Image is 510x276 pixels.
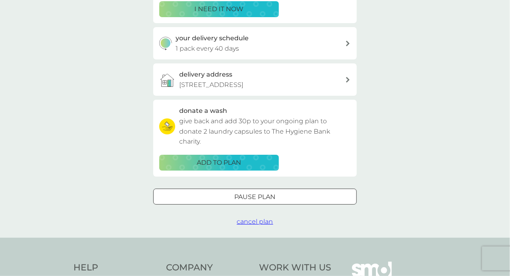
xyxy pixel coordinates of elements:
button: ADD TO PLAN [159,155,279,171]
p: i need it now [195,4,244,14]
button: i need it now [159,1,279,17]
h4: Help [73,262,158,274]
button: Pause plan [153,189,357,205]
p: 1 pack every 40 days [176,43,239,54]
h4: Work With Us [259,262,331,274]
h3: delivery address [179,69,232,80]
button: your delivery schedule1 pack every 40 days [153,27,357,59]
a: delivery address[STREET_ADDRESS] [153,63,357,96]
button: cancel plan [237,217,273,227]
h3: your delivery schedule [176,33,249,43]
p: give back and add 30p to your ongoing plan to donate 2 laundry capsules to The Hygiene Bank charity. [179,116,351,147]
h4: Company [166,262,251,274]
span: cancel plan [237,218,273,225]
p: Pause plan [235,192,276,202]
h3: donate a wash [179,106,227,116]
p: [STREET_ADDRESS] [179,80,243,90]
p: ADD TO PLAN [197,158,241,168]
